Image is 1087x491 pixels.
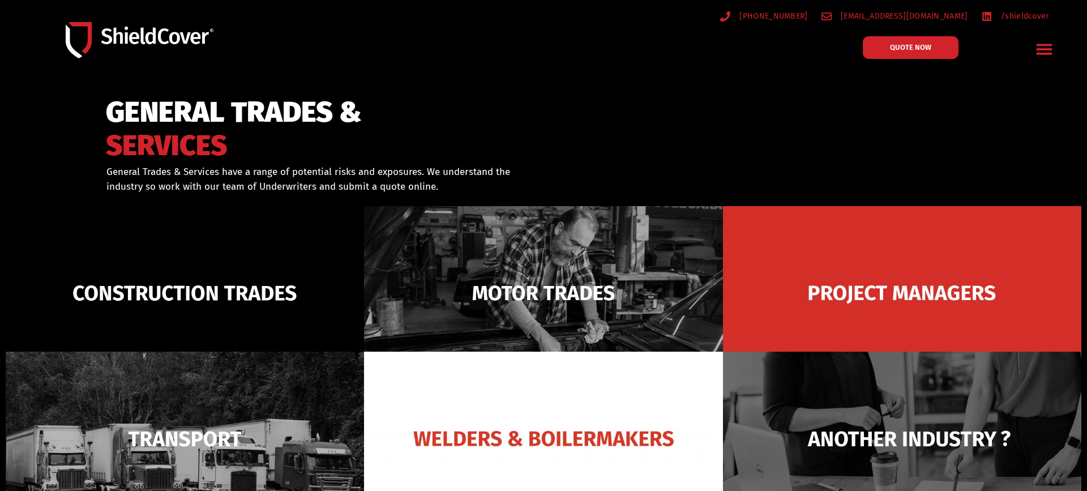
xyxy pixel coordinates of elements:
[821,9,968,23] a: [EMAIL_ADDRESS][DOMAIN_NAME]
[106,101,362,124] span: GENERAL TRADES &
[1031,36,1058,62] div: Menu Toggle
[106,165,529,194] p: General Trades & Services have a range of potential risks and exposures. We understand the indust...
[66,22,213,58] img: Shield-Cover-Underwriting-Australia-logo-full
[890,44,931,51] span: QUOTE NOW
[737,9,807,23] span: [PHONE_NUMBER]
[863,36,958,59] a: QUOTE NOW
[720,9,808,23] a: [PHONE_NUMBER]
[998,9,1049,23] span: /shieldcover
[982,9,1049,23] a: /shieldcover
[838,9,968,23] span: [EMAIL_ADDRESS][DOMAIN_NAME]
